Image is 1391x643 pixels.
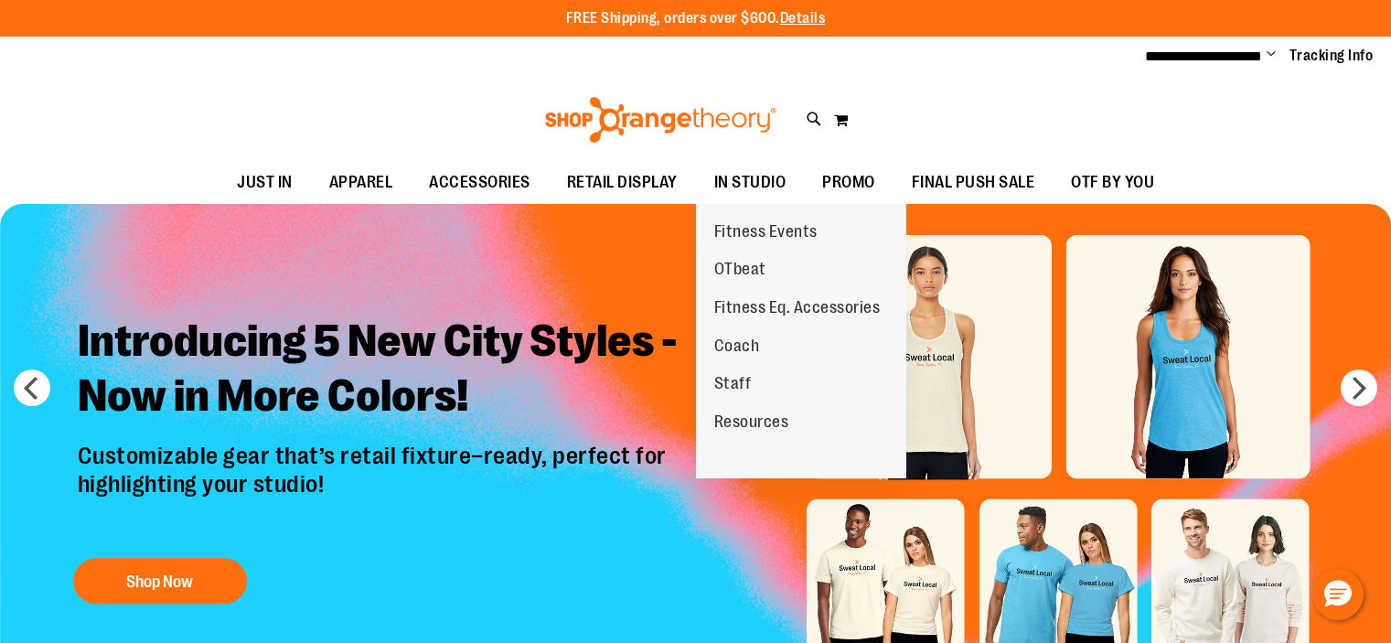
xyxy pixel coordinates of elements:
a: Fitness Events [696,213,836,252]
span: ACCESSORIES [429,162,530,203]
a: Fitness Eq. Accessories [696,289,899,327]
a: Coach [696,327,778,366]
span: PROMO [822,162,875,203]
a: OTbeat [696,251,785,289]
span: RETAIL DISPLAY [567,162,678,203]
a: FINAL PUSH SALE [893,162,1054,204]
a: RETAIL DISPLAY [549,162,696,204]
button: next [1341,370,1377,406]
button: prev [14,370,50,406]
button: Hello, have a question? Let’s chat. [1312,569,1364,620]
p: Customizable gear that’s retail fixture–ready, perfect for highlighting your studio! [64,442,759,540]
a: PROMO [804,162,893,204]
h2: Introducing 5 New City Styles - Now in More Colors! [64,300,759,442]
span: APPAREL [329,162,393,203]
span: OTbeat [714,260,766,283]
img: Shop Orangetheory [542,97,779,143]
span: Fitness Eq. Accessories [714,298,881,321]
span: Fitness Events [714,222,818,245]
span: JUST IN [237,162,293,203]
span: Staff [714,374,752,397]
button: Account menu [1267,47,1276,65]
span: Resources [714,413,789,435]
span: FINAL PUSH SALE [912,162,1035,203]
a: JUST IN [219,162,311,204]
a: ACCESSORIES [411,162,549,204]
a: OTF BY YOU [1053,162,1172,204]
button: Shop Now [73,559,247,605]
a: Resources [696,403,808,442]
a: Staff [696,365,770,403]
a: APPAREL [311,162,412,204]
a: IN STUDIO [696,162,805,204]
p: FREE Shipping, orders over $600. [566,8,826,29]
a: Details [780,10,826,27]
ul: IN STUDIO [696,204,906,478]
span: Coach [714,337,760,359]
span: IN STUDIO [714,162,786,203]
span: OTF BY YOU [1071,162,1154,203]
a: Tracking Info [1289,46,1374,66]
